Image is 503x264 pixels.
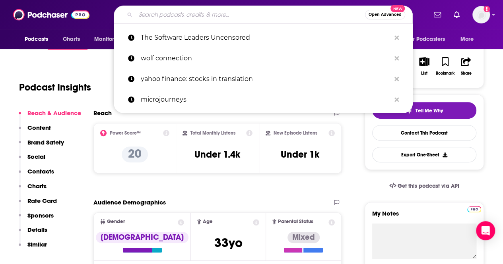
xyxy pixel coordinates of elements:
button: Rate Card [19,197,57,212]
label: My Notes [372,210,476,224]
a: Get this podcast via API [383,176,466,196]
button: open menu [89,32,133,47]
h2: Total Monthly Listens [190,130,235,136]
button: tell me why sparkleTell Me Why [372,102,476,119]
p: Brand Safety [27,139,64,146]
p: Reach & Audience [27,109,81,117]
button: Open AdvancedNew [365,10,405,19]
img: Podchaser - Follow, Share and Rate Podcasts [13,7,89,22]
a: Contact This Podcast [372,125,476,141]
span: For Podcasters [407,34,445,45]
h2: Reach [93,109,112,117]
div: Mixed [287,232,320,243]
p: Sponsors [27,212,54,219]
a: microjourneys [114,89,413,110]
h3: Under 1.4k [194,148,240,160]
span: Charts [63,34,80,45]
a: Pro website [467,205,481,212]
p: Contacts [27,168,54,175]
button: Show profile menu [472,6,490,23]
button: Social [19,153,45,168]
h2: Power Score™ [110,130,141,136]
button: Content [19,124,51,139]
a: The Software Leaders Uncensored [114,27,413,48]
img: User Profile [472,6,490,23]
div: Open Intercom Messenger [476,221,495,240]
span: 33 yo [214,235,243,251]
button: Details [19,226,47,241]
button: Charts [19,182,47,197]
span: Get this podcast via API [398,183,459,189]
button: Share [456,52,476,81]
p: 20 [122,146,148,162]
div: List [421,71,427,76]
a: Charts [58,32,85,47]
div: [DEMOGRAPHIC_DATA] [96,232,188,243]
button: open menu [19,32,58,47]
span: Parental Status [278,219,313,224]
a: wolf connection [114,48,413,69]
span: Monitoring [94,34,122,45]
span: Age [203,219,213,224]
a: yahoo finance: stocks in translation [114,69,413,89]
p: microjourneys [141,89,390,110]
p: Rate Card [27,197,57,204]
div: Bookmark [436,71,454,76]
span: Podcasts [25,34,48,45]
h1: Podcast Insights [19,81,91,93]
span: Tell Me Why [416,108,443,114]
button: open menu [402,32,456,47]
div: Share [460,71,471,76]
h2: Audience Demographics [93,198,166,206]
p: Details [27,226,47,233]
p: The Software Leaders Uncensored [141,27,390,48]
button: open menu [455,32,484,47]
a: Show notifications dropdown [451,8,463,21]
input: Search podcasts, credits, & more... [136,8,365,21]
button: Reach & Audience [19,109,81,124]
p: Similar [27,241,47,248]
span: New [390,5,405,12]
button: Bookmark [435,52,455,81]
button: Contacts [19,168,54,182]
p: Content [27,124,51,131]
p: Charts [27,182,47,190]
span: Open Advanced [369,13,402,17]
h2: New Episode Listens [274,130,317,136]
div: Search podcasts, credits, & more... [114,6,413,24]
span: More [460,34,474,45]
button: Sponsors [19,212,54,226]
button: List [414,52,435,81]
button: Export One-Sheet [372,147,476,162]
img: Podchaser Pro [467,206,481,212]
p: Social [27,153,45,160]
span: Logged in as YiyanWang [472,6,490,23]
button: Brand Safety [19,139,64,153]
a: Show notifications dropdown [431,8,444,21]
span: Gender [107,219,125,224]
svg: Add a profile image [484,6,490,12]
p: yahoo finance: stocks in translation [141,69,390,89]
h3: Under 1k [281,148,319,160]
button: Similar [19,241,47,255]
p: wolf connection [141,48,390,69]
